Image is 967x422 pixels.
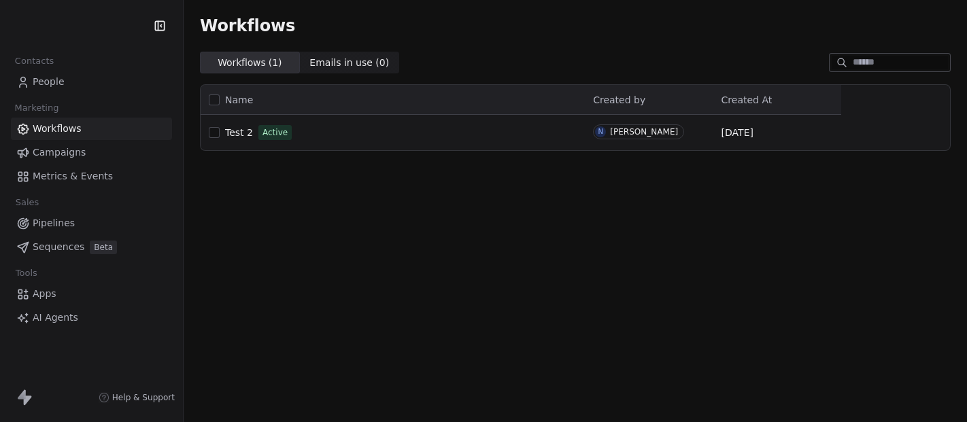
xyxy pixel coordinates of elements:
[33,216,75,230] span: Pipelines
[722,94,773,105] span: Created At
[10,192,45,213] span: Sales
[225,127,253,138] span: Test 2
[225,126,253,139] a: Test 2
[11,165,172,188] a: Metrics & Events
[33,240,84,254] span: Sequences
[11,306,172,329] a: AI Agents
[10,263,43,283] span: Tools
[11,212,172,234] a: Pipelines
[33,75,65,89] span: People
[11,236,172,258] a: SequencesBeta
[309,56,389,70] span: Emails in use ( 0 )
[9,98,65,118] span: Marketing
[11,283,172,305] a: Apps
[9,51,60,71] span: Contacts
[99,392,175,403] a: Help & Support
[33,311,78,325] span: AI Agents
[112,392,175,403] span: Help & Support
[722,126,753,139] span: [DATE]
[225,93,253,107] span: Name
[33,287,56,301] span: Apps
[33,145,86,160] span: Campaigns
[11,141,172,164] a: Campaigns
[610,127,678,137] div: [PERSON_NAME]
[33,122,82,136] span: Workflows
[11,118,172,140] a: Workflows
[598,126,603,137] div: N
[262,126,288,139] span: Active
[200,16,295,35] span: Workflows
[90,241,117,254] span: Beta
[33,169,113,183] span: Metrics & Events
[11,71,172,93] a: People
[593,94,645,105] span: Created by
